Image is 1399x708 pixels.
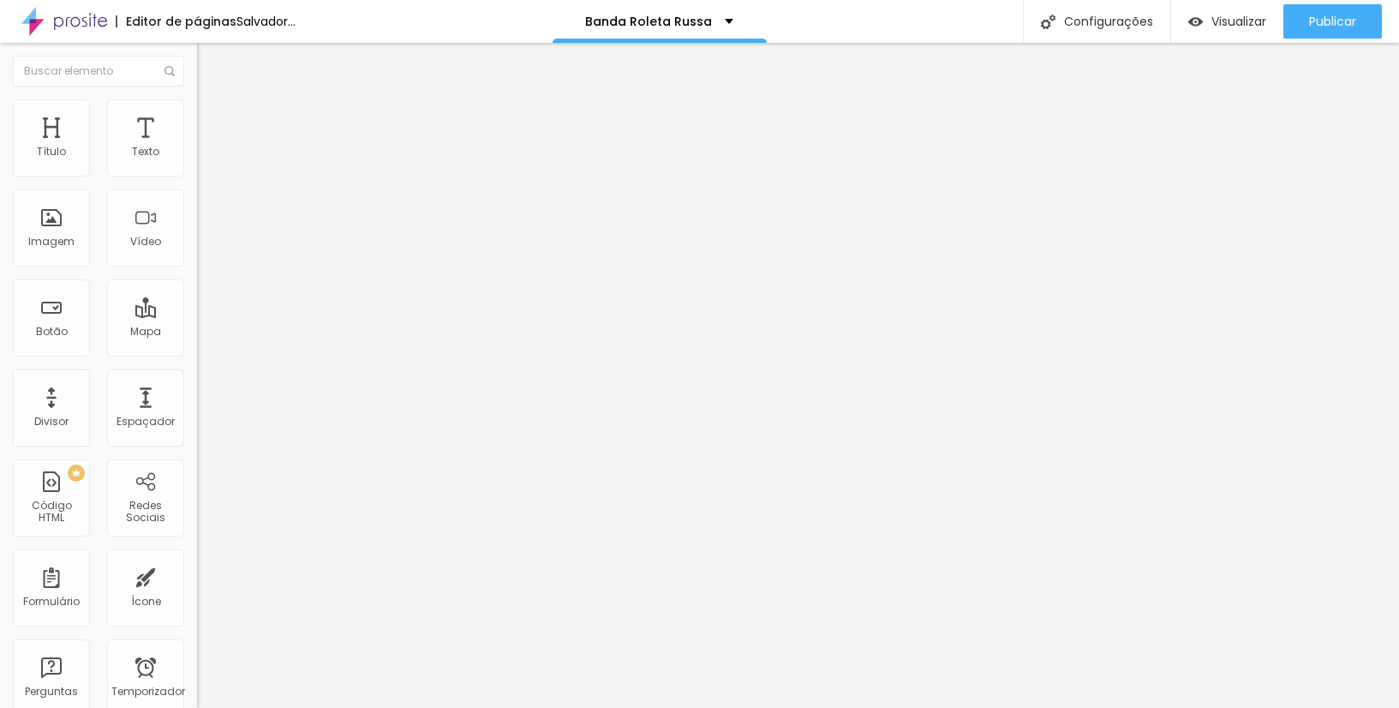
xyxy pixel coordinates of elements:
font: Salvador... [236,13,296,30]
font: Editor de páginas [126,13,236,30]
font: Botão [36,324,68,339]
font: Vídeo [130,234,161,249]
iframe: Editor [197,43,1399,708]
font: Código HTML [32,498,72,525]
font: Título [37,144,66,159]
font: Publicar [1309,13,1356,30]
font: Texto [132,144,159,159]
font: Banda Roleta Russa [585,13,712,30]
img: view-1.svg [1188,15,1203,29]
font: Configurações [1064,13,1153,30]
font: Perguntas [25,684,78,699]
button: Visualizar [1171,4,1283,39]
img: Ícone [164,66,175,76]
font: Mapa [130,324,161,339]
input: Buscar elemento [13,56,184,87]
font: Ícone [131,594,161,609]
font: Redes Sociais [126,498,165,525]
img: Ícone [1041,15,1055,29]
font: Visualizar [1211,13,1266,30]
button: Publicar [1283,4,1382,39]
font: Temporizador [111,684,185,699]
font: Imagem [28,234,75,249]
font: Formulário [23,594,80,609]
font: Espaçador [117,414,175,429]
font: Divisor [34,414,69,429]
